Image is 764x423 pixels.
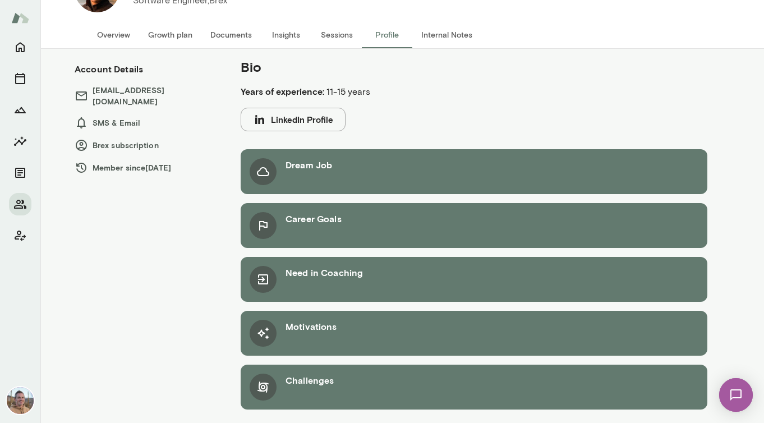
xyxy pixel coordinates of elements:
button: Home [9,36,31,58]
h6: Dream Job [286,158,332,172]
img: Adam Griffin [7,387,34,414]
button: Internal Notes [412,21,481,48]
button: Growth Plan [9,99,31,121]
button: Overview [88,21,139,48]
button: Sessions [9,67,31,90]
button: Documents [9,162,31,184]
h6: Challenges [286,374,334,387]
button: LinkedIn Profile [241,108,346,131]
h6: SMS & Email [75,116,218,130]
h6: Need in Coaching [286,266,363,279]
h6: [EMAIL_ADDRESS][DOMAIN_NAME] [75,85,218,107]
h6: Motivations [286,320,337,333]
h5: Bio [241,58,618,76]
button: Insights [9,130,31,153]
button: Documents [201,21,261,48]
h6: Member since [DATE] [75,161,218,174]
h6: Brex subscription [75,139,218,152]
button: Profile [362,21,412,48]
button: Members [9,193,31,215]
h6: Account Details [75,62,143,76]
img: Mento [11,7,29,29]
button: Sessions [311,21,362,48]
b: Years of experience: [241,86,324,96]
button: Insights [261,21,311,48]
h6: Career Goals [286,212,342,226]
p: 11-15 years [241,85,618,99]
button: Growth plan [139,21,201,48]
button: Client app [9,224,31,247]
